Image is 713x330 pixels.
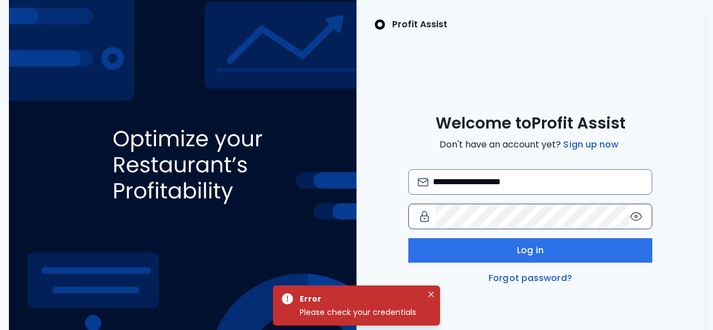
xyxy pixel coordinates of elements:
img: email [418,178,428,186]
button: Close [424,288,438,301]
button: Log in [408,238,652,263]
a: Sign up now [561,138,621,151]
div: Error [300,292,418,306]
a: Forgot password? [486,272,574,285]
img: SpotOn Logo [374,18,385,31]
p: Profit Assist [392,18,447,31]
div: Please check your credentials [300,306,422,319]
span: Welcome to Profit Assist [436,114,626,134]
span: Don't have an account yet? [439,138,621,151]
span: Log in [517,244,544,257]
